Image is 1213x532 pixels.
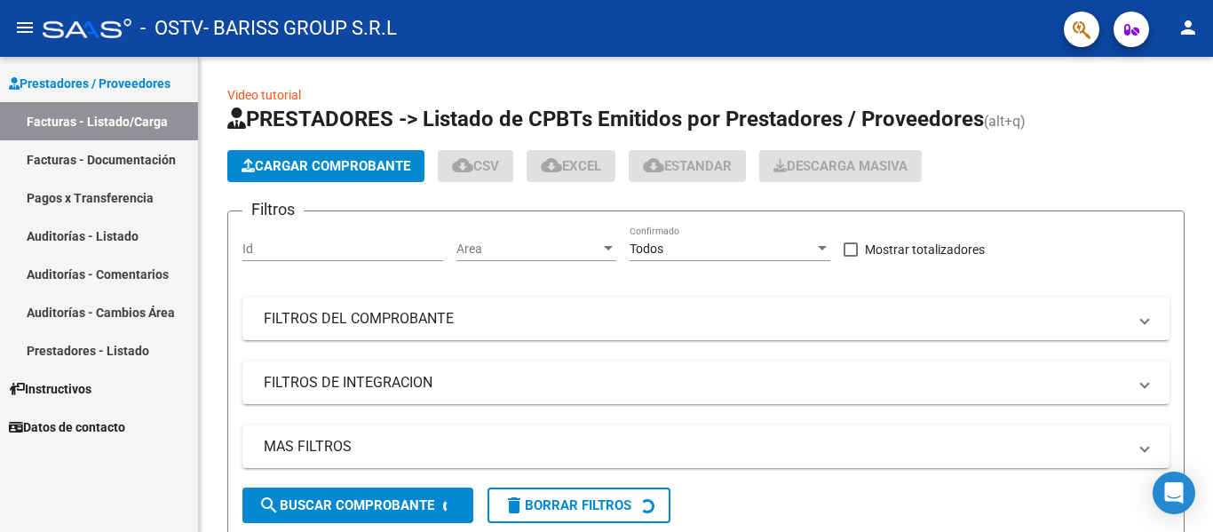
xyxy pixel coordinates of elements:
mat-icon: person [1177,17,1199,38]
mat-expansion-panel-header: FILTROS DEL COMPROBANTE [242,298,1169,340]
mat-icon: search [258,495,280,516]
span: Estandar [643,158,732,174]
mat-panel-title: FILTROS DEL COMPROBANTE [264,309,1127,329]
mat-icon: cloud_download [643,155,664,176]
mat-panel-title: MAS FILTROS [264,437,1127,457]
button: EXCEL [527,150,615,182]
span: EXCEL [541,158,601,174]
mat-icon: menu [14,17,36,38]
span: Mostrar totalizadores [865,239,985,260]
mat-icon: cloud_download [541,155,562,176]
app-download-masive: Descarga masiva de comprobantes (adjuntos) [759,150,922,182]
span: Datos de contacto [9,417,125,437]
mat-icon: cloud_download [452,155,473,176]
span: Descarga Masiva [773,158,908,174]
span: PRESTADORES -> Listado de CPBTs Emitidos por Prestadores / Proveedores [227,107,984,131]
span: Instructivos [9,379,91,399]
span: - OSTV [140,9,203,48]
mat-expansion-panel-header: FILTROS DE INTEGRACION [242,361,1169,404]
span: Prestadores / Proveedores [9,74,170,93]
span: (alt+q) [984,113,1026,130]
mat-icon: delete [503,495,525,516]
mat-panel-title: FILTROS DE INTEGRACION [264,373,1127,393]
span: - BARISS GROUP S.R.L [203,9,397,48]
button: Buscar Comprobante [242,488,473,523]
button: CSV [438,150,513,182]
button: Cargar Comprobante [227,150,424,182]
a: Video tutorial [227,88,301,102]
span: Borrar Filtros [503,497,631,513]
span: Cargar Comprobante [242,158,410,174]
span: CSV [452,158,499,174]
div: Open Intercom Messenger [1153,472,1195,514]
span: Todos [630,242,663,256]
mat-expansion-panel-header: MAS FILTROS [242,425,1169,468]
span: Area [456,242,600,257]
h3: Filtros [242,197,304,222]
span: Buscar Comprobante [258,497,434,513]
button: Descarga Masiva [759,150,922,182]
button: Borrar Filtros [488,488,670,523]
button: Estandar [629,150,746,182]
